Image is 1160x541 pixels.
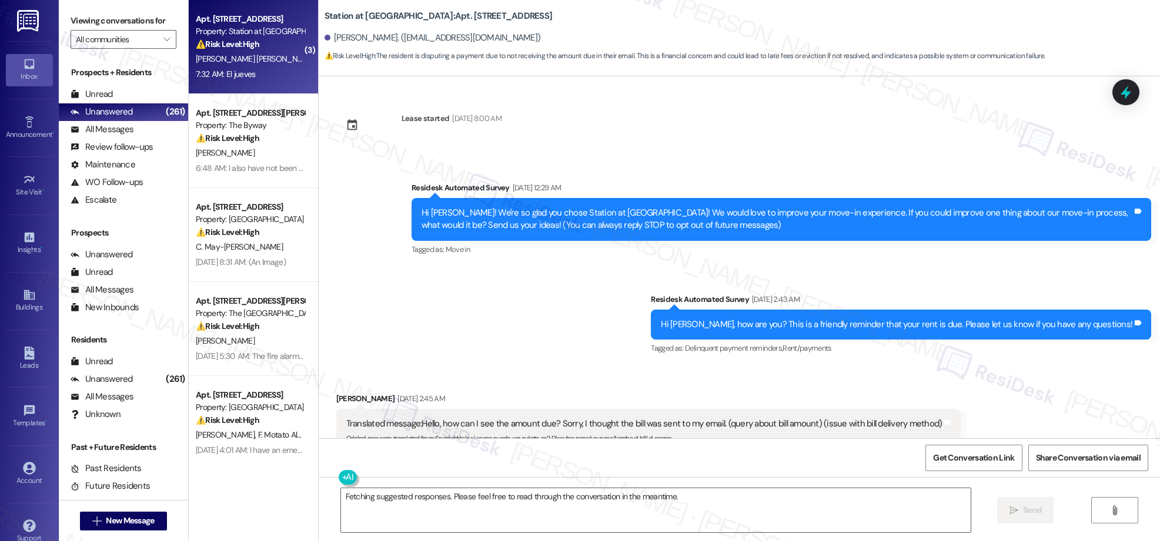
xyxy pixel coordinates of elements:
div: Hi [PERSON_NAME]! We're so glad you chose Station at [GEOGRAPHIC_DATA]! We would love to improve ... [422,207,1132,232]
div: (261) [163,103,188,121]
div: Prospects + Residents [59,66,188,79]
strong: ⚠️ Risk Level: High [196,227,259,237]
i:  [163,35,170,44]
div: Property: [GEOGRAPHIC_DATA] [196,213,305,226]
label: Viewing conversations for [71,12,176,30]
div: New Inbounds [71,301,139,314]
div: Property: The Byway [196,119,305,132]
i:  [1110,506,1119,515]
div: Apt. [STREET_ADDRESS][PERSON_NAME] [196,107,305,119]
span: • [45,417,47,425]
div: Residents [59,334,188,346]
span: Delinquent payment reminders , [685,343,783,353]
div: [DATE] 8:31 AM: (An Image) [196,257,286,267]
strong: ⚠️ Risk Level: High [196,415,259,425]
div: Apt. [STREET_ADDRESS] [196,201,305,213]
div: [PERSON_NAME]. ([EMAIL_ADDRESS][DOMAIN_NAME]) [325,32,541,44]
div: [DATE] 2:45 AM [395,392,445,405]
span: New Message [106,515,154,527]
div: Future Residents [71,480,150,492]
div: Translated message: Hello, how can I see the amount due? Sorry, I thought the bill was sent to my... [346,418,942,430]
button: Get Conversation Link [925,445,1022,471]
div: Unread [71,88,113,100]
strong: ⚠️ Risk Level: High [196,133,259,143]
div: Residesk Automated Survey [412,182,1151,198]
div: All Messages [71,391,133,403]
div: Unread [71,266,113,278]
button: New Message [80,512,167,530]
div: Tagged as: [651,340,1151,357]
div: Apt. [STREET_ADDRESS] [196,389,305,401]
span: Send [1023,504,1041,516]
div: All Messages [71,123,133,136]
img: ResiDesk Logo [17,10,41,32]
div: Maintenance [71,159,135,171]
div: Escalate [71,194,116,206]
div: Unanswered [71,106,133,118]
div: [DATE] 2:43 AM [749,293,800,305]
div: Property: Station at [GEOGRAPHIC_DATA] [196,25,305,38]
a: Site Visit • [6,170,53,201]
a: Insights • [6,227,53,259]
i:  [92,516,101,526]
div: 6:48 AM: I also have not been getting responses about improper handicapped parking and what the p... [196,163,716,173]
div: Residesk Automated Survey [651,293,1151,310]
button: Send [997,497,1054,523]
span: • [42,186,44,194]
div: All Messages [71,284,133,296]
textarea: Fetching suggested responses. Please feel free to read through the conversation in the meantime. [341,488,971,532]
b: Station at [GEOGRAPHIC_DATA]: Apt. [STREET_ADDRESS] [325,10,553,22]
span: [PERSON_NAME] [PERSON_NAME] [196,53,315,64]
div: WO Follow-ups [71,176,143,189]
span: Rent/payments [783,343,832,353]
div: [PERSON_NAME] [336,392,961,409]
div: Past + Future Residents [59,441,188,453]
span: Move in [446,244,470,254]
span: Get Conversation Link [933,452,1014,464]
div: Unanswered [71,248,133,261]
a: Templates • [6,401,53,432]
span: • [52,129,54,137]
div: Hi [PERSON_NAME], how are you? This is a friendly reminder that your rent is due. Please let us k... [661,318,1132,331]
a: Account [6,458,53,490]
div: Apt. [STREET_ADDRESS][PERSON_NAME] [196,295,305,307]
div: (261) [163,370,188,388]
div: [DATE] 12:29 AM [510,182,561,194]
sub: Original message, translated from Spanish : Hola si como puedo ver cuánto es? Disculpe pensé que ... [346,434,672,442]
strong: ⚠️ Risk Level: High [325,51,375,61]
strong: ⚠️ Risk Level: High [196,321,259,331]
span: • [41,244,42,252]
div: Unread [71,355,113,368]
div: [DATE] 4:01 AM: I have an emergency, and I probably have to move, is there any problem if I move? [196,445,530,455]
i:  [1009,506,1018,515]
input: All communities [76,30,158,49]
div: Tagged as: [412,241,1151,258]
div: Review follow-ups [71,141,153,153]
span: C. May-[PERSON_NAME] [196,241,283,252]
div: Apt. [STREET_ADDRESS] [196,13,305,25]
div: Unanswered [71,373,133,385]
div: Prospects [59,227,188,239]
span: F. Motato Alviarez [258,429,319,440]
a: Inbox [6,54,53,86]
span: [PERSON_NAME] [196,429,258,440]
strong: ⚠️ Risk Level: High [196,39,259,49]
div: Past Residents [71,462,142,475]
span: [PERSON_NAME] [196,147,255,158]
span: Share Conversation via email [1036,452,1141,464]
span: [PERSON_NAME] [196,335,255,346]
div: Unknown [71,408,121,421]
button: Share Conversation via email [1028,445,1148,471]
div: [DATE] 8:00 AM [449,112,502,125]
span: : The resident is disputing a payment due to not receiving the amount due in their email. This is... [325,50,1045,62]
a: Leads [6,343,53,375]
div: Lease started [402,112,450,125]
div: 7:32 AM: El jueves [196,69,255,79]
a: Buildings [6,285,53,317]
div: Property: The [GEOGRAPHIC_DATA] [196,307,305,320]
div: [DATE] 5:30 AM: The fire alarm still goes off throughout the night [196,351,412,361]
div: Property: [GEOGRAPHIC_DATA] [196,401,305,414]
